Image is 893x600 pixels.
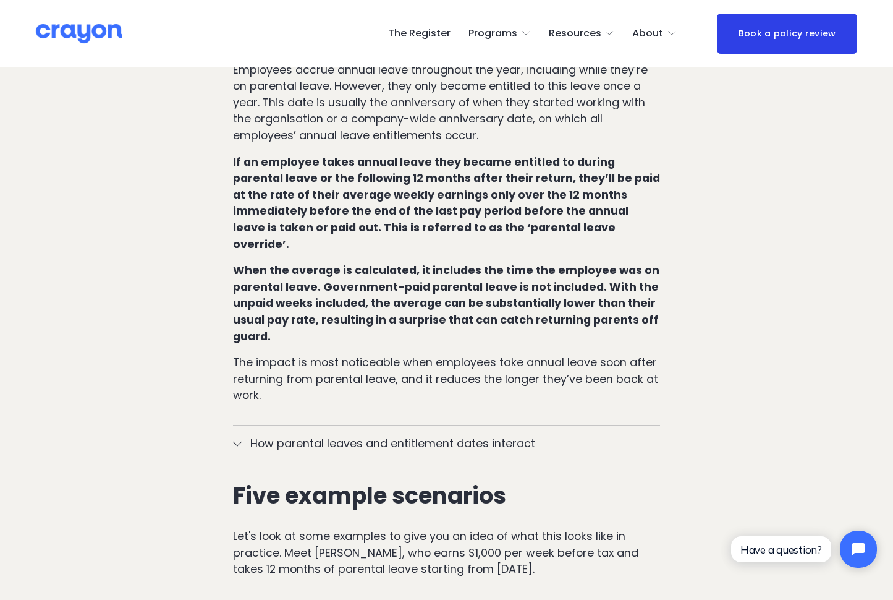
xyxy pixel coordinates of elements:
[632,25,663,43] span: About
[549,24,615,43] a: folder dropdown
[233,154,662,252] strong: If an employee takes annual leave they became entitled to during parental leave or the following ...
[242,435,660,452] span: How parental leaves and entitlement dates interact
[388,24,451,43] a: The Register
[233,262,662,343] strong: When the average is calculated, it includes the time the employee was on parental leave. Governme...
[721,520,887,578] iframe: Tidio Chat
[233,354,660,404] p: The impact is most noticeable when employees take annual leave soon after returning from parental...
[36,23,122,45] img: Crayon
[468,25,517,43] span: Programs
[717,14,857,54] a: Book a policy review
[233,426,660,461] button: How parental leaves and entitlement dates interact
[632,24,677,43] a: folder dropdown
[233,528,660,578] p: Let's look at some examples to give you an idea of what this looks like in practice. Meet [PERSON...
[233,479,506,512] strong: Five example scenarios
[233,62,660,144] p: Employees accrue annual leave throughout the year, including while they’re on parental leave. How...
[549,25,601,43] span: Resources
[468,24,531,43] a: folder dropdown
